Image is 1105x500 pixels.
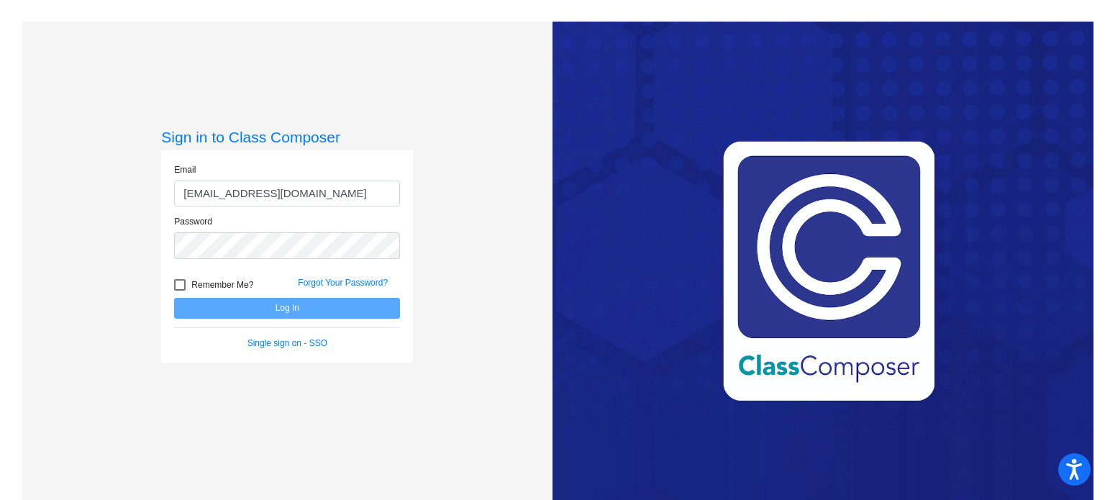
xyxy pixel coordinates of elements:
[191,276,253,294] span: Remember Me?
[247,338,327,348] a: Single sign on - SSO
[174,163,196,176] label: Email
[298,278,388,288] a: Forgot Your Password?
[174,215,212,228] label: Password
[161,128,413,146] h3: Sign in to Class Composer
[174,298,400,319] button: Log In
